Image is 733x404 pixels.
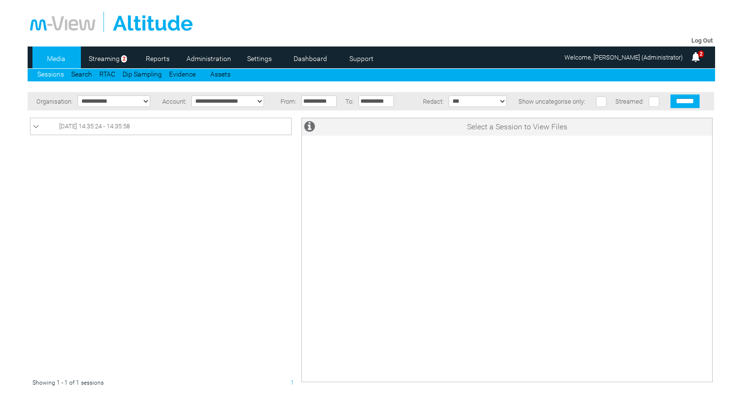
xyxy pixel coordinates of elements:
[71,70,92,78] a: Search
[158,92,189,110] td: Account:
[83,51,125,66] a: Streaming
[236,51,283,66] a: Settings
[37,70,64,78] a: Sessions
[287,51,334,66] a: Dashboard
[134,51,181,66] a: Reports
[169,70,196,78] a: Evidence
[33,121,289,132] a: [DATE] 14:35:24 - 14:35:58
[99,70,115,78] a: RTAC
[123,70,162,78] a: Dip Sampling
[615,98,644,105] span: Streamed:
[121,55,127,62] span: 2
[32,51,79,66] a: Media
[210,70,231,78] a: Assets
[277,92,299,110] td: From:
[323,118,712,136] td: Select a Session to View Files
[399,92,446,110] td: Redact:
[342,92,356,110] td: To:
[32,379,104,386] span: Showing 1 - 1 of 1 sessions
[185,51,232,66] a: Administration
[564,54,683,61] span: Welcome, [PERSON_NAME] (Administrator)
[518,98,585,105] span: Show uncategorise only:
[28,92,75,110] td: Organisation:
[338,51,385,66] a: Support
[291,379,294,386] span: 1
[691,37,713,44] a: Log Out
[698,50,704,58] span: 2
[690,51,702,63] img: bell25.png
[59,123,130,130] span: [DATE] 14:35:24 - 14:35:58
